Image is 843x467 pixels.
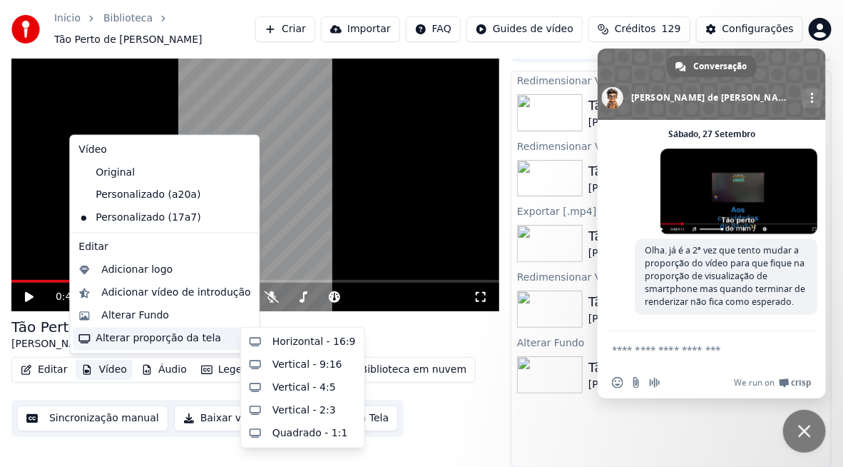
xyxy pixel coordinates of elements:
[668,130,755,139] div: Sábado, 27 Setembro
[588,312,699,326] div: [PERSON_NAME]
[630,377,642,388] span: Enviar um arquivo
[272,335,356,349] div: Horizontal - 16:9
[588,16,690,42] button: Créditos129
[56,290,90,304] div: /
[588,161,699,181] div: Tão Perto de Mim
[783,410,826,453] div: Bate-papo
[56,290,78,304] span: 0:48
[696,16,803,42] button: Configurações
[321,16,400,42] button: Importar
[17,406,168,431] button: Sincronização manual
[73,327,256,350] div: Alterar proporção da tela
[15,360,73,380] button: Editar
[54,11,81,26] a: Início
[645,244,805,308] span: Olha. já é a 2ª vez que tento mudar a proporção do vídeo para que fique na proporção de visualiza...
[734,377,812,388] a: We run onCrisp
[73,236,256,259] div: Editar
[588,246,699,261] div: [PERSON_NAME]
[11,337,135,351] div: [PERSON_NAME]
[54,33,203,47] span: Tão Perto de [PERSON_NAME]
[734,377,775,388] span: We run on
[73,184,235,207] div: Personalizado (a20a)
[101,308,169,323] div: Alterar Fundo
[612,377,623,388] span: Inserir um emoticon
[612,343,780,356] textarea: Escreva sua mensagem...
[272,426,348,441] div: Quadrado - 1:1
[76,360,133,380] button: Vídeo
[802,89,822,108] div: Mais canais
[73,207,235,230] div: Personalizado (17a7)
[615,22,656,36] span: Créditos
[588,358,699,378] div: Tão Perto de Mim
[11,15,40,44] img: youka
[101,286,250,301] div: Adicionar vídeo de introdução
[693,56,747,77] span: Conversação
[511,71,831,89] div: Redimensionar Vídeo
[174,406,272,431] button: Baixar vídeo
[136,360,193,380] button: Áudio
[511,202,831,219] div: Exportar [.mp4]
[73,139,256,161] div: Vídeo
[406,16,461,42] button: FAQ
[662,22,681,36] span: 129
[361,363,467,377] div: Biblioteca em nuvem
[511,333,831,351] div: Alterar Fundo
[11,317,135,337] div: Tão Perto de Mim
[511,137,831,154] div: Redimensionar Vídeo
[272,403,336,418] div: Vertical - 2:3
[588,96,699,116] div: Tão Perto de Mim
[722,22,794,36] div: Configurações
[588,181,699,196] div: [PERSON_NAME]
[466,16,583,42] button: Guides de vídeo
[54,11,255,47] nav: breadcrumb
[588,378,699,392] div: [PERSON_NAME]
[667,56,757,77] div: Conversação
[791,377,812,388] span: Crisp
[588,226,699,246] div: Tão Perto de Mim
[588,116,699,130] div: [PERSON_NAME]
[272,381,336,395] div: Vertical - 4:5
[103,11,153,26] a: Biblioteca
[73,161,235,184] div: Original
[588,292,699,312] div: Tão Perto de Mim
[255,16,315,42] button: Criar
[511,268,831,285] div: Redimensionar Vídeo
[101,263,173,278] div: Adicionar logo
[272,358,342,372] div: Vertical - 9:16
[649,377,660,388] span: Mensagem de áudio
[195,360,272,380] button: Legendas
